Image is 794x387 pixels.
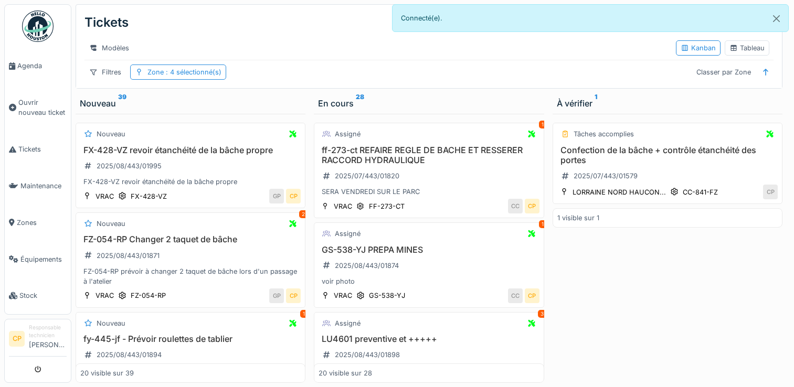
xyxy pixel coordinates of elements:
[19,291,67,300] span: Stock
[80,97,301,110] div: Nouveau
[5,84,71,131] a: Ouvrir nouveau ticket
[319,245,539,255] h3: GS-538-YJ PREPA MINES
[765,5,788,33] button: Close
[681,43,716,53] div: Kanban
[369,201,405,211] div: FF-273-CT
[574,129,634,139] div: Tâches accomplies
[97,161,162,171] div: 2025/08/443/01995
[97,219,125,229] div: Nouveau
[334,291,352,300] div: VRAC
[22,10,54,42] img: Badge_color-CXgf-gQk.svg
[683,187,718,197] div: CC-841-FZ
[334,201,352,211] div: VRAC
[9,331,25,347] li: CP
[335,261,399,271] div: 2025/08/443/01874
[319,334,539,344] h3: LU4601 preventive et +++++
[147,67,221,77] div: Zone
[84,64,126,80] div: Filtres
[286,189,301,203] div: CP
[335,129,361,139] div: Assigné
[97,251,160,261] div: 2025/08/443/01871
[269,288,284,303] div: GP
[84,40,134,56] div: Modèles
[335,350,400,360] div: 2025/08/443/01898
[692,64,756,80] div: Classer par Zone
[97,350,162,360] div: 2025/08/443/01894
[9,324,67,357] a: CP Responsable technicien[PERSON_NAME]
[319,368,372,378] div: 20 visible sur 28
[335,229,361,239] div: Assigné
[557,97,778,110] div: À vérifier
[557,145,778,165] h3: Confection de la bâche + contrôle étanchéité des portes
[97,129,125,139] div: Nouveau
[5,131,71,168] a: Tickets
[18,98,67,117] span: Ouvrir nouveau ticket
[5,205,71,241] a: Zones
[538,310,546,318] div: 3
[763,185,778,199] div: CP
[286,288,301,303] div: CP
[18,144,67,154] span: Tickets
[5,168,71,205] a: Maintenance
[319,145,539,165] h3: ff-273-ct REFAIRE REGLE DE BACHE ET RESSERER RACCORD HYDRAULIQUE
[97,318,125,328] div: Nouveau
[118,97,126,110] sup: 39
[269,189,284,203] div: GP
[80,177,301,187] div: FX-428-VZ revoir étanchéité de la bâche propre
[335,318,361,328] div: Assigné
[29,324,67,340] div: Responsable technicien
[131,291,166,300] div: FZ-054-RP
[80,266,301,286] div: FZ-054-RP prévoir à changer 2 taquet de bâche lors d'un passage à l'atelier
[539,121,546,128] div: 1
[369,291,405,300] div: GS-538-YJ
[356,97,364,110] sup: 28
[508,199,523,213] div: CC
[318,97,539,110] div: En cours
[84,9,129,36] div: Tickets
[319,187,539,197] div: SERA VENDREDI SUR LE PARC
[80,234,301,244] h3: FZ-054-RP Changer 2 taquet de bâche
[299,210,308,218] div: 2
[595,97,597,110] sup: 1
[5,241,71,277] a: Équipements
[573,187,666,197] div: LORRAINE NORD HAUCON...
[131,191,167,201] div: FX-428-VZ
[5,277,71,314] a: Stock
[17,61,67,71] span: Agenda
[96,191,114,201] div: VRAC
[80,368,134,378] div: 20 visible sur 39
[525,288,539,303] div: CP
[392,4,789,32] div: Connecté(e).
[300,310,308,318] div: 1
[539,220,546,228] div: 1
[17,218,67,228] span: Zones
[557,213,599,223] div: 1 visible sur 1
[20,254,67,264] span: Équipements
[96,291,114,300] div: VRAC
[574,171,638,181] div: 2025/07/443/01579
[319,276,539,286] div: voir photo
[20,181,67,191] span: Maintenance
[80,145,301,155] h3: FX-428-VZ revoir étanchéité de la bâche propre
[729,43,765,53] div: Tableau
[525,199,539,213] div: CP
[508,288,523,303] div: CC
[164,68,221,76] span: : 4 sélectionné(s)
[5,48,71,84] a: Agenda
[29,324,67,354] li: [PERSON_NAME]
[335,171,399,181] div: 2025/07/443/01820
[80,334,301,344] h3: fy-445-jf - Prévoir roulettes de tablier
